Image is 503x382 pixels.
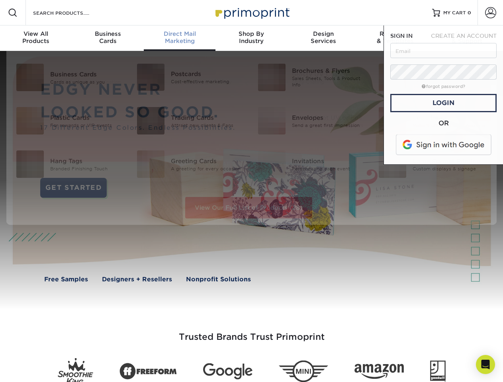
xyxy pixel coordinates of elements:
a: Painted Edge Business Cards Painted Edge Our Thickest (32PT) Stock [378,60,487,94]
a: BusinessCards [72,25,143,51]
img: Matte Business Cards [137,64,164,91]
img: Amazon [354,364,404,379]
a: Resources& Templates [359,25,431,51]
div: Velvet [171,113,245,122]
h3: Trusted Brands Trust Primoprint [19,313,485,352]
img: Inline Foil Business Cards [379,107,406,134]
div: Plastic [50,113,125,122]
div: Glossy UV Coated [292,70,366,78]
div: & Templates [359,30,431,45]
div: Shiny Coating [292,78,366,85]
img: Velvet Business Cards [137,107,164,134]
a: Login [390,94,497,112]
div: Cards [72,30,143,45]
a: Silk Laminated Business Cards Silk Laminated Smooth Protective Lamination [16,60,125,94]
a: View Our Full List of Products (28) [185,197,312,218]
img: Goodwill [430,361,446,382]
a: DesignServices [288,25,359,51]
span: Resources [359,30,431,37]
iframe: Google Customer Reviews [2,358,68,379]
a: Matte Business Cards Matte Dull, Flat Finish, Not Shiny [137,60,245,94]
img: Plastic Business Cards [16,107,44,134]
img: Glossy UV Coated Business Cards [258,64,286,91]
span: Business [72,30,143,37]
span: 0 [468,10,471,16]
div: Silk Laminated [50,70,125,78]
a: View All Business Cards (16) [195,154,302,175]
img: Silk Laminated Business Cards [16,64,44,91]
div: Marketing [144,30,215,45]
img: Raised Spot UV or Foil Business Cards [258,107,286,134]
span: CREATE AN ACCOUNT [431,33,497,39]
div: Matte [171,70,245,78]
a: forgot password? [422,84,465,89]
div: Services [288,30,359,45]
a: Plastic Business Cards Plastic Clear, White, or Frosted [16,104,125,138]
input: Email [390,43,497,58]
img: Google [203,363,252,380]
div: Industry [215,30,287,45]
div: Open Intercom Messenger [476,355,495,374]
img: Painted Edge Business Cards [379,64,406,91]
a: Shop ByIndustry [215,25,287,51]
div: OR [390,119,497,128]
span: Design [288,30,359,37]
img: Primoprint [212,4,292,21]
div: Smooth Protective Lamination [50,78,125,85]
div: Clear, White, or Frosted [50,122,125,129]
span: SIGN IN [390,33,413,39]
span: Direct Mail [144,30,215,37]
a: Glossy UV Coated Business Cards Glossy UV Coated Shiny Coating [258,60,366,94]
span: MY CART [443,10,466,16]
a: Inline Foil Business Cards Inline Foil Unlimited Foil Colors [378,104,487,138]
div: Dull, Flat Finish, Not Shiny [171,78,245,85]
input: SEARCH PRODUCTS..... [32,8,110,18]
span: Shop By [215,30,287,37]
a: Direct MailMarketing [144,25,215,51]
div: Soft Touch Lamination [171,122,245,129]
a: Raised Spot UV or Foil Business Cards Raised Spot UV or Foil Printed on our Premium Cards [258,104,366,138]
a: Velvet Business Cards Velvet Soft Touch Lamination [137,104,245,138]
div: Raised Spot UV or Foil [292,113,366,122]
div: Printed on our Premium Cards [292,122,366,129]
